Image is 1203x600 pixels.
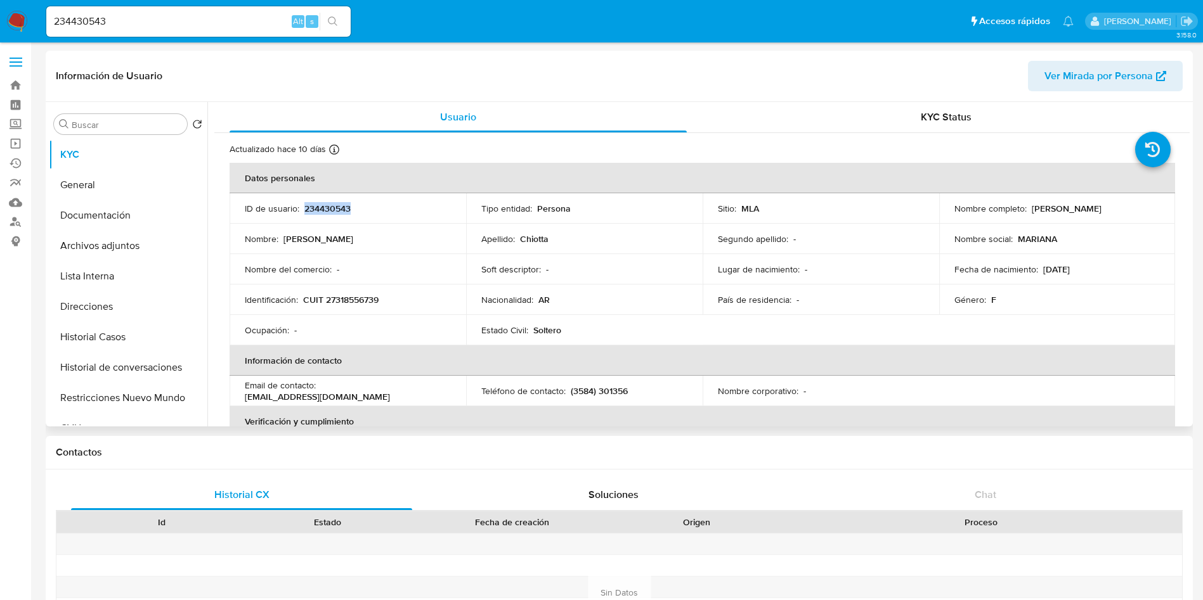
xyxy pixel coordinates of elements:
[1018,233,1057,245] p: MARIANA
[230,345,1175,376] th: Información de contacto
[1043,264,1070,275] p: [DATE]
[49,231,207,261] button: Archivos adjuntos
[294,324,297,336] p: -
[56,70,162,82] h1: Información de Usuario
[440,110,476,124] span: Usuario
[230,163,1175,193] th: Datos personales
[49,170,207,200] button: General
[49,352,207,383] button: Historial de conversaciones
[718,203,736,214] p: Sitio :
[537,203,571,214] p: Persona
[49,322,207,352] button: Historial Casos
[538,294,550,305] p: AR
[254,516,402,528] div: Estado
[571,385,628,397] p: (3584) 301356
[793,233,796,245] p: -
[88,516,236,528] div: Id
[546,264,549,275] p: -
[245,294,298,305] p: Identificación :
[320,13,346,30] button: search-icon
[975,487,996,502] span: Chat
[49,200,207,231] button: Documentación
[588,487,639,502] span: Soluciones
[921,110,972,124] span: KYC Status
[245,233,278,245] p: Nombre :
[245,324,289,336] p: Ocupación :
[192,119,202,133] button: Volver al orden por defecto
[245,264,332,275] p: Nombre del comercio :
[245,391,390,402] p: [EMAIL_ADDRESS][DOMAIN_NAME]
[481,294,533,305] p: Nacionalidad :
[49,291,207,322] button: Direcciones
[803,385,806,397] p: -
[1180,15,1193,28] a: Salir
[49,413,207,444] button: CVU
[1104,15,1176,27] p: valeria.duch@mercadolibre.com
[230,143,326,155] p: Actualizado hace 10 días
[283,233,353,245] p: [PERSON_NAME]
[481,324,528,336] p: Estado Civil :
[310,15,314,27] span: s
[56,446,1183,459] h1: Contactos
[49,383,207,413] button: Restricciones Nuevo Mundo
[533,324,561,336] p: Soltero
[49,261,207,291] button: Lista Interna
[954,233,1013,245] p: Nombre social :
[718,294,791,305] p: País de residencia :
[1044,61,1153,91] span: Ver Mirada por Persona
[245,203,299,214] p: ID de usuario :
[481,385,566,397] p: Teléfono de contacto :
[481,203,532,214] p: Tipo entidad :
[789,516,1173,528] div: Proceso
[1063,16,1074,27] a: Notificaciones
[1028,61,1183,91] button: Ver Mirada por Persona
[230,406,1175,437] th: Verificación y cumplimiento
[991,294,996,305] p: F
[520,233,549,245] p: Chiotta
[481,264,541,275] p: Soft descriptor :
[420,516,605,528] div: Fecha de creación
[954,264,1038,275] p: Fecha de nacimiento :
[245,380,316,391] p: Email de contacto :
[718,233,788,245] p: Segundo apellido :
[741,203,759,214] p: MLA
[59,119,69,129] button: Buscar
[805,264,807,275] p: -
[49,139,207,170] button: KYC
[797,294,799,305] p: -
[337,264,339,275] p: -
[954,203,1027,214] p: Nombre completo :
[954,294,986,305] p: Género :
[1032,203,1102,214] p: [PERSON_NAME]
[718,264,800,275] p: Lugar de nacimiento :
[979,15,1050,28] span: Accesos rápidos
[46,13,351,30] input: Buscar usuario o caso...
[303,294,379,305] p: CUIT 27318556739
[304,203,351,214] p: 234430543
[718,385,798,397] p: Nombre corporativo :
[623,516,771,528] div: Origen
[214,487,270,502] span: Historial CX
[481,233,515,245] p: Apellido :
[72,119,182,131] input: Buscar
[293,15,303,27] span: Alt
